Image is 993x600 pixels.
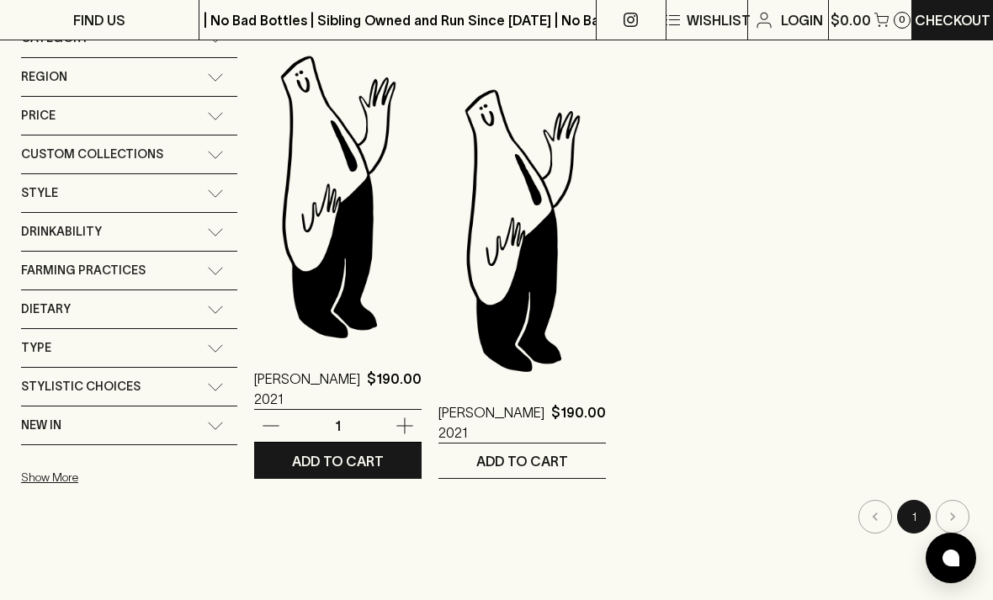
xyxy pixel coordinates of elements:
span: New In [21,415,61,436]
p: Login [781,10,823,30]
span: Type [21,337,51,358]
div: Type [21,329,237,367]
p: Checkout [915,10,990,30]
button: Show More [21,460,242,495]
div: Custom Collections [21,135,237,173]
img: Blackhearts & Sparrows Man [438,82,606,377]
a: [PERSON_NAME] 2021 [438,402,544,443]
p: 1 [318,417,358,435]
p: $190.00 [551,402,606,443]
a: [PERSON_NAME] 2021 [254,369,360,409]
button: ADD TO CART [254,443,422,478]
div: New In [21,406,237,444]
span: Dietary [21,299,71,320]
span: Region [21,66,67,88]
span: Price [21,105,56,126]
p: FIND US [73,10,125,30]
p: $0.00 [831,10,871,30]
img: Blackhearts & Sparrows Man [254,49,422,343]
span: Style [21,183,58,204]
div: Dietary [21,290,237,328]
button: ADD TO CART [438,443,606,478]
span: Custom Collections [21,144,163,165]
div: Stylistic Choices [21,368,237,406]
p: ADD TO CART [476,451,568,471]
div: Region [21,58,237,96]
div: Price [21,97,237,135]
nav: pagination navigation [254,500,972,534]
span: Drinkability [21,221,102,242]
span: Stylistic Choices [21,376,141,397]
p: ADD TO CART [292,451,384,471]
img: bubble-icon [943,550,959,566]
span: Farming Practices [21,260,146,281]
p: Wishlist [687,10,751,30]
button: page 1 [897,500,931,534]
p: $190.00 [367,369,422,409]
p: 0 [899,15,905,24]
div: Drinkability [21,213,237,251]
div: Farming Practices [21,252,237,289]
div: Style [21,174,237,212]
